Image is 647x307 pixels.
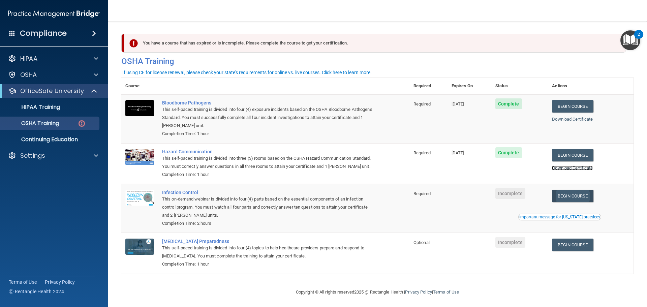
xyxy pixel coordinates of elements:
div: Completion Time: 1 hour [162,260,376,268]
div: Completion Time: 1 hour [162,130,376,138]
a: Begin Course [552,100,593,113]
th: Expires On [448,78,491,94]
img: exclamation-circle-solid-danger.72ef9ffc.png [129,39,138,48]
div: Completion Time: 2 hours [162,219,376,227]
div: 2 [638,34,640,43]
a: Infection Control [162,190,376,195]
div: Completion Time: 1 hour [162,171,376,179]
p: HIPAA [20,55,37,63]
p: Continuing Education [4,136,96,143]
p: OfficeSafe University [20,87,84,95]
img: PMB logo [8,7,100,21]
p: OSHA [20,71,37,79]
button: Open Resource Center, 2 new notifications [620,30,640,50]
a: Begin Course [552,149,593,161]
a: Download Certificate [552,117,593,122]
span: [DATE] [452,101,464,106]
span: [DATE] [452,150,464,155]
h4: OSHA Training [121,57,634,66]
th: Actions [548,78,634,94]
th: Status [491,78,548,94]
th: Course [121,78,158,94]
div: You have a course that has expired or is incomplete. Please complete the course to get your certi... [124,34,626,53]
div: This self-paced training is divided into three (3) rooms based on the OSHA Hazard Communication S... [162,154,376,171]
a: HIPAA [8,55,98,63]
p: HIPAA Training [4,104,60,111]
a: OSHA [8,71,98,79]
span: Incomplete [495,237,525,248]
a: [MEDICAL_DATA] Preparedness [162,239,376,244]
a: Download Certificate [552,165,593,171]
span: Required [413,191,431,196]
h4: Compliance [20,29,67,38]
span: Incomplete [495,188,525,199]
span: Required [413,101,431,106]
a: Begin Course [552,190,593,202]
span: Complete [495,98,522,109]
a: Terms of Use [433,289,459,295]
span: Required [413,150,431,155]
img: danger-circle.6113f641.png [78,119,86,128]
div: If using CE for license renewal, please check your state's requirements for online vs. live cours... [122,70,372,75]
p: Settings [20,152,45,160]
div: This self-paced training is divided into four (4) exposure incidents based on the OSHA Bloodborne... [162,105,376,130]
div: Copyright © All rights reserved 2025 @ Rectangle Health | | [254,281,500,303]
div: This self-paced training is divided into four (4) topics to help healthcare providers prepare and... [162,244,376,260]
span: Ⓒ Rectangle Health 2024 [9,288,64,295]
a: Terms of Use [9,279,37,285]
div: This on-demand webinar is divided into four (4) parts based on the essential components of an inf... [162,195,376,219]
a: Bloodborne Pathogens [162,100,376,105]
a: Privacy Policy [405,289,432,295]
button: If using CE for license renewal, please check your state's requirements for online vs. live cours... [121,69,373,76]
div: Important message for [US_STATE] practices [519,215,600,219]
a: Hazard Communication [162,149,376,154]
p: OSHA Training [4,120,59,127]
a: Settings [8,152,98,160]
a: Privacy Policy [45,279,75,285]
a: OfficeSafe University [8,87,98,95]
a: Begin Course [552,239,593,251]
button: Read this if you are a dental practitioner in the state of CA [518,214,601,220]
span: Complete [495,147,522,158]
th: Required [409,78,448,94]
span: Optional [413,240,430,245]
